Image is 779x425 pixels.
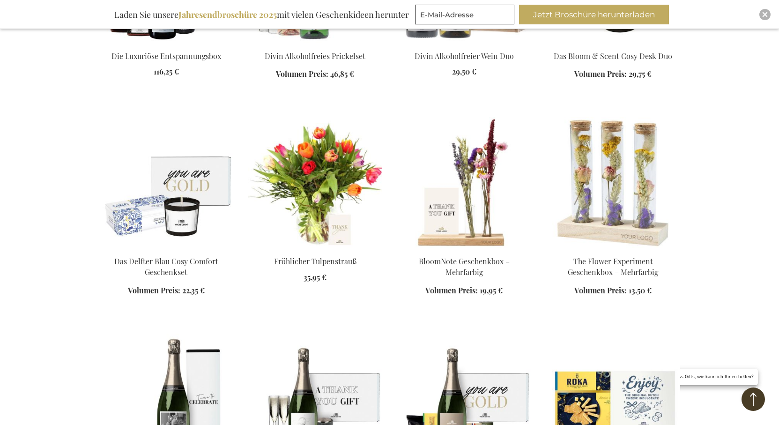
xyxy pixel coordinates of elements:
[128,285,205,296] a: Volumen Preis: 22,35 €
[425,285,503,296] a: Volumen Preis: 19,95 €
[546,117,680,248] img: The Flower Experiment Gift Box - Multi
[397,117,531,248] img: BloomNote Gift Box - Multicolor
[182,285,205,295] span: 22,35 €
[415,5,514,24] input: E-Mail-Adresse
[276,69,328,79] span: Volumen Preis:
[248,117,382,248] img: Cheerful Tulip Flower Bouquet
[519,5,669,24] button: Jetzt Broschüre herunterladen
[574,285,627,295] span: Volumen Preis:
[546,39,680,48] a: The Bloom & Scent Cosy Desk Duo
[425,285,478,295] span: Volumen Preis:
[330,69,354,79] span: 46,85 €
[276,69,354,80] a: Volumen Preis: 46,85 €
[759,9,771,20] div: Close
[111,51,221,61] a: Die Luxuriöse Entspannungsbox
[154,67,179,76] span: 116,25 €
[629,69,652,79] span: 29,75 €
[397,39,531,48] a: Divin Non-Alcoholic Wine Duo
[554,51,672,61] a: Das Bloom & Scent Cosy Desk Duo
[128,285,180,295] span: Volumen Preis:
[480,285,503,295] span: 19,95 €
[99,39,233,48] a: Die Luxuriöse Entspannungsbox
[568,256,658,277] a: The Flower Experiment Geschenkbox – Mehrfarbig
[304,272,326,282] span: 35,95 €
[574,285,652,296] a: Volumen Preis: 13,50 €
[248,39,382,48] a: Divin Non-Alcoholic Sparkling Set
[574,69,652,80] a: Volumen Preis: 29,75 €
[574,69,627,79] span: Volumen Preis:
[99,117,233,248] img: Delft's Cosy Comfort Gift Set
[274,256,356,266] a: Fröhlicher Tulpenstrauß
[397,245,531,254] a: BloomNote Gift Box - Multicolor
[114,256,218,277] a: Das Delfter Blau Cosy Comfort Geschenkset
[178,9,277,20] b: Jahresendbroschüre 2025
[248,245,382,254] a: Cheerful Tulip Flower Bouquet
[629,285,652,295] span: 13,50 €
[99,245,233,254] a: Delft's Cosy Comfort Gift Set
[546,245,680,254] a: The Flower Experiment Gift Box - Multi
[415,5,517,27] form: marketing offers and promotions
[762,12,768,17] img: Close
[265,51,365,61] a: Divin Alkoholfreies Prickelset
[110,5,413,24] div: Laden Sie unsere mit vielen Geschenkideen herunter
[419,256,510,277] a: BloomNote Geschenkbox – Mehrfarbig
